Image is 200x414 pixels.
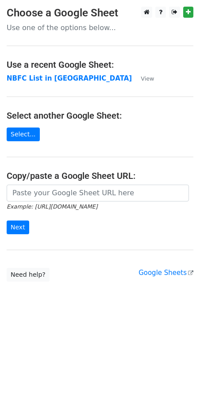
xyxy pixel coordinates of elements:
[7,23,193,32] p: Use one of the options below...
[138,269,193,277] a: Google Sheets
[7,110,193,121] h4: Select another Google Sheet:
[7,203,97,210] small: Example: [URL][DOMAIN_NAME]
[7,268,50,282] a: Need help?
[7,128,40,141] a: Select...
[7,221,29,234] input: Next
[7,59,193,70] h4: Use a recent Google Sheet:
[7,7,193,19] h3: Choose a Google Sheet
[141,75,154,82] small: View
[7,185,189,201] input: Paste your Google Sheet URL here
[7,170,193,181] h4: Copy/paste a Google Sheet URL:
[132,74,154,82] a: View
[7,74,132,82] a: NBFC List in [GEOGRAPHIC_DATA]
